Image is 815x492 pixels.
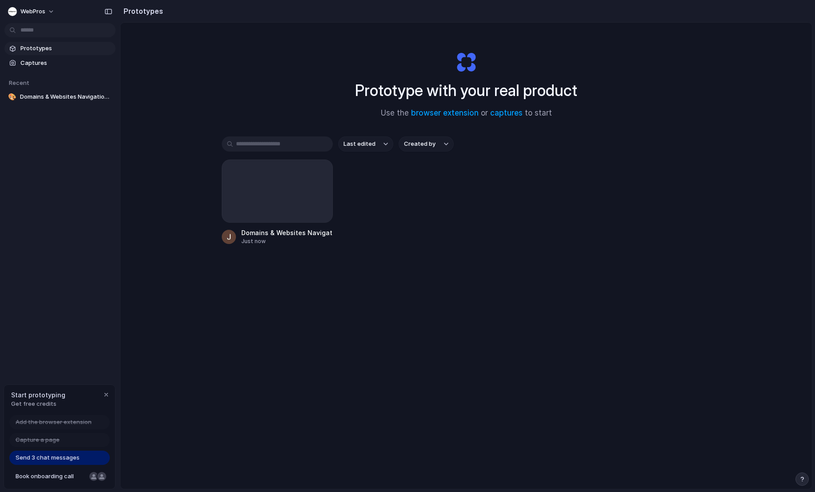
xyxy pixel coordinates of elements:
div: Just now [241,237,333,245]
div: Christian Iacullo [96,471,107,482]
a: captures [490,108,523,117]
a: browser extension [411,108,479,117]
span: Created by [404,140,435,148]
span: Recent [9,79,29,86]
a: Captures [4,56,116,70]
span: Captures [20,59,112,68]
span: Book onboarding call [16,472,86,481]
span: Capture a page [16,436,60,444]
span: WebPros [20,7,45,16]
a: Book onboarding call [9,469,110,484]
span: Start prototyping [11,390,65,400]
span: Use the or to start [381,108,552,119]
button: Last edited [338,136,393,152]
span: Domains & Websites Navigation Update [20,92,112,101]
h2: Prototypes [120,6,163,16]
a: 🎨Domains & Websites Navigation Update [4,90,116,104]
div: Domains & Websites Navigation Update [241,228,333,237]
h1: Prototype with your real product [355,79,577,102]
span: Add the browser extension [16,418,92,427]
span: Last edited [344,140,376,148]
a: Prototypes [4,42,116,55]
span: Prototypes [20,44,112,53]
span: Send 3 chat messages [16,453,80,462]
div: Nicole Kubica [88,471,99,482]
div: 🎨 [8,92,16,101]
button: Created by [399,136,454,152]
a: Domains & Websites Navigation UpdateJust now [222,160,333,245]
span: Get free credits [11,400,65,408]
button: WebPros [4,4,59,19]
